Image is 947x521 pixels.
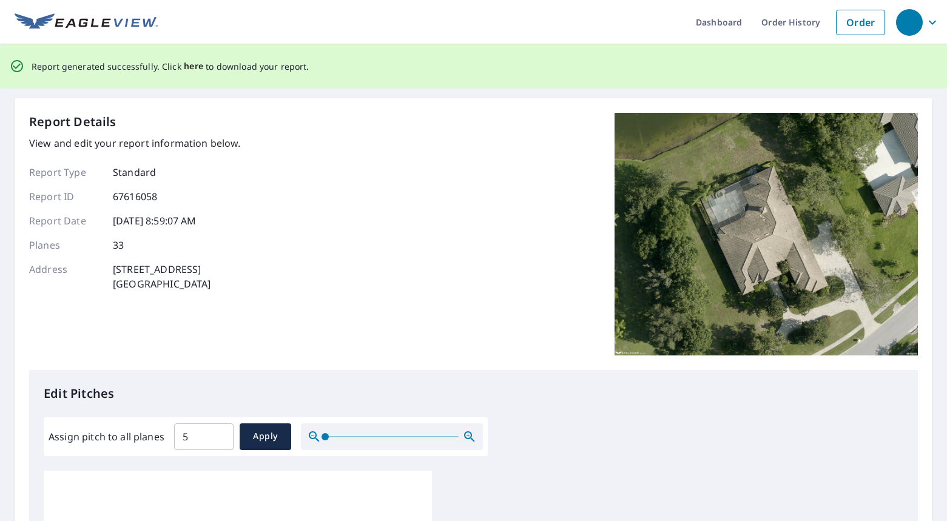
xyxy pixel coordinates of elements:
p: Report generated successfully. Click to download your report. [32,59,309,74]
a: Order [836,10,885,35]
p: Address [29,262,102,291]
span: Apply [249,429,281,444]
input: 00.0 [174,420,234,454]
img: EV Logo [15,13,158,32]
p: Edit Pitches [44,385,903,403]
p: Report Date [29,213,102,228]
button: here [184,59,204,74]
p: [STREET_ADDRESS] [GEOGRAPHIC_DATA] [113,262,211,291]
p: Report Type [29,165,102,180]
p: Planes [29,238,102,252]
button: Apply [240,423,291,450]
p: Standard [113,165,156,180]
p: Report Details [29,113,116,131]
p: View and edit your report information below. [29,136,241,150]
p: [DATE] 8:59:07 AM [113,213,197,228]
p: 33 [113,238,124,252]
img: Top image [615,113,918,355]
label: Assign pitch to all planes [49,429,164,444]
p: 67616058 [113,189,157,204]
p: Report ID [29,189,102,204]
